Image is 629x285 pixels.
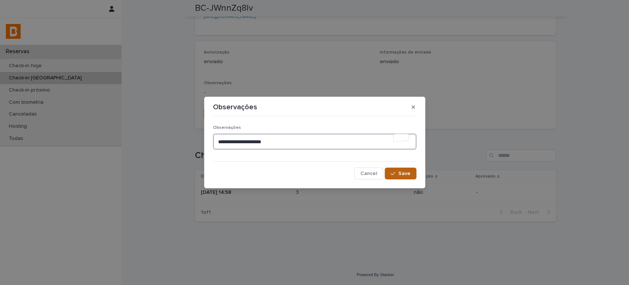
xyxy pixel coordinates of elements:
[360,171,377,176] span: Cancel
[385,168,416,179] button: Save
[213,126,241,130] span: Observações
[213,103,257,111] p: Observações
[398,171,410,176] span: Save
[354,168,383,179] button: Cancel
[213,134,416,150] textarea: To enrich screen reader interactions, please activate Accessibility in Grammarly extension settings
